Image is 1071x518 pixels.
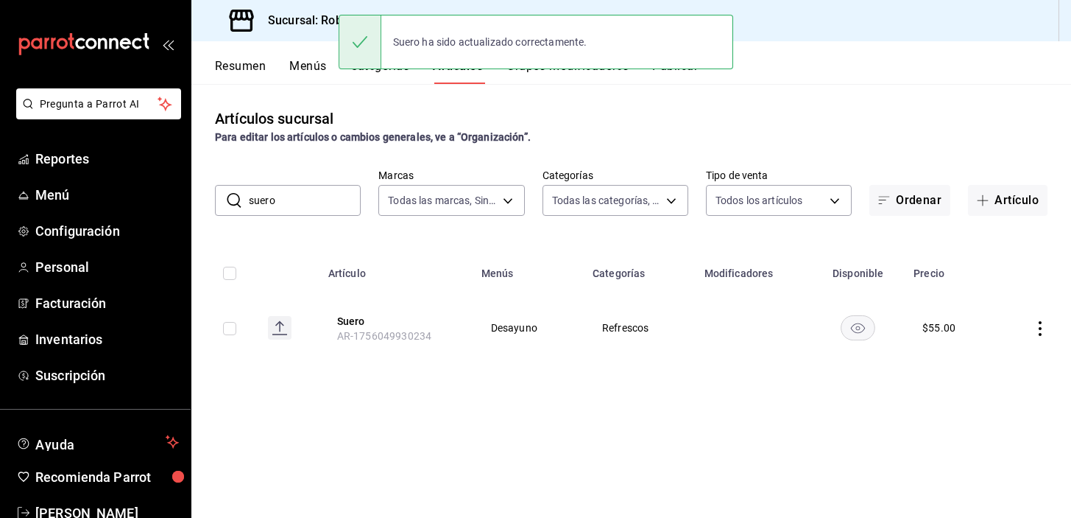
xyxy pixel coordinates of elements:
button: Ordenar [869,185,950,216]
label: Tipo de venta [706,170,852,181]
button: Resumen [215,59,266,84]
th: Categorías [584,245,696,293]
span: Personal [35,257,179,277]
button: Pregunta a Parrot AI [16,88,181,119]
th: Modificadores [696,245,812,293]
button: actions [1033,321,1047,336]
th: Disponible [811,245,905,293]
span: Menú [35,185,179,205]
span: Inventarios [35,329,179,349]
button: availability-product [841,315,875,340]
div: Suero ha sido actualizado correctamente. [381,26,599,58]
button: Artículo [968,185,1047,216]
th: Artículo [319,245,473,293]
th: Precio [905,245,996,293]
span: Refrescos [602,323,677,333]
span: Desayuno [491,323,565,333]
span: Facturación [35,293,179,313]
th: Menús [473,245,584,293]
div: $ 55.00 [922,321,955,335]
input: Buscar artículo [249,186,361,215]
div: navigation tabs [215,59,1071,84]
button: Menús [289,59,326,84]
button: edit-product-location [337,314,455,329]
a: Pregunta a Parrot AI [10,107,181,122]
label: Categorías [542,170,688,181]
span: Configuración [35,221,179,241]
span: Todas las categorías, Sin categoría [552,193,661,208]
strong: Para editar los artículos o cambios generales, ve a “Organización”. [215,131,531,143]
span: Todas las marcas, Sin marca [388,193,497,208]
span: Ayuda [35,433,160,451]
span: Todos los artículos [715,193,803,208]
span: Pregunta a Parrot AI [40,97,158,112]
button: open_drawer_menu [162,38,174,50]
h3: Sucursal: Roboto (Mty) [256,12,392,29]
span: Suscripción [35,365,179,385]
label: Marcas [378,170,524,181]
div: Artículos sucursal [215,108,333,130]
span: AR-1756049930234 [337,330,431,342]
span: Recomienda Parrot [35,467,179,487]
span: Reportes [35,149,179,169]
